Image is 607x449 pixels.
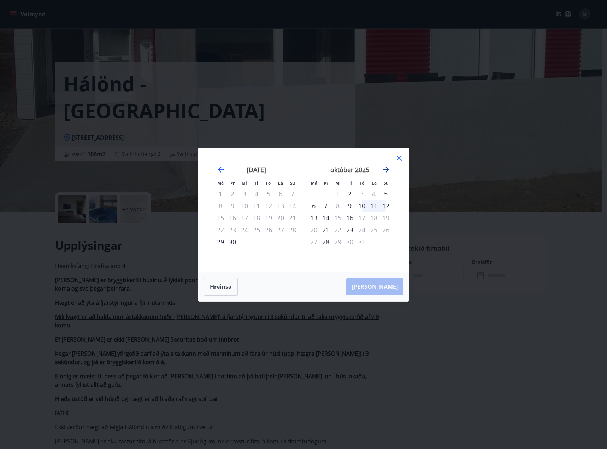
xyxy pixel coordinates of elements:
strong: október 2025 [330,165,369,174]
td: Not available. þriðjudagur, 9. september 2025 [226,200,238,212]
td: Not available. föstudagur, 17. október 2025 [356,212,368,224]
button: Hreinsa [204,278,238,296]
td: Not available. laugardagur, 18. október 2025 [368,212,380,224]
td: Not available. mánudagur, 1. september 2025 [214,188,226,200]
td: Not available. sunnudagur, 7. september 2025 [287,188,299,200]
small: Fö [360,180,364,186]
strong: [DATE] [247,165,266,174]
td: Not available. mánudagur, 8. september 2025 [214,200,226,212]
small: Þr [324,180,328,186]
div: Calendar [207,157,401,263]
td: Not available. miðvikudagur, 10. september 2025 [238,200,251,212]
td: Not available. sunnudagur, 19. október 2025 [380,212,392,224]
div: Aðeins útritun í boði [332,200,344,212]
div: Aðeins innritun í boði [320,236,332,248]
td: Not available. föstudagur, 12. september 2025 [263,200,275,212]
td: Choose laugardagur, 11. október 2025 as your check-in date. It’s available. [368,200,380,212]
td: Choose fimmtudagur, 2. október 2025 as your check-in date. It’s available. [344,188,356,200]
td: Not available. miðvikudagur, 1. október 2025 [332,188,344,200]
td: Choose þriðjudagur, 28. október 2025 as your check-in date. It’s available. [320,236,332,248]
div: 12 [380,200,392,212]
td: Not available. laugardagur, 6. september 2025 [275,188,287,200]
td: Not available. mánudagur, 22. september 2025 [214,224,226,236]
td: Not available. þriðjudagur, 2. september 2025 [226,188,238,200]
td: Not available. föstudagur, 31. október 2025 [356,236,368,248]
td: Not available. föstudagur, 5. september 2025 [263,188,275,200]
td: Choose fimmtudagur, 9. október 2025 as your check-in date. It’s available. [344,200,356,212]
div: 6 [308,200,320,212]
td: Not available. sunnudagur, 21. september 2025 [287,212,299,224]
td: Not available. miðvikudagur, 15. október 2025 [332,212,344,224]
div: 13 [308,212,320,224]
div: 7 [320,200,332,212]
td: Not available. þriðjudagur, 16. september 2025 [226,212,238,224]
td: Choose mánudagur, 6. október 2025 as your check-in date. It’s available. [308,200,320,212]
div: Aðeins innritun í boði [380,188,392,200]
td: Not available. föstudagur, 24. október 2025 [356,224,368,236]
td: Not available. föstudagur, 26. september 2025 [263,224,275,236]
td: Not available. miðvikudagur, 3. september 2025 [238,188,251,200]
td: Choose þriðjudagur, 14. október 2025 as your check-in date. It’s available. [320,212,332,224]
td: Not available. laugardagur, 20. september 2025 [275,212,287,224]
div: Aðeins innritun í boði [344,212,356,224]
small: Mi [242,180,247,186]
small: Su [384,180,389,186]
small: Má [311,180,317,186]
td: Not available. miðvikudagur, 22. október 2025 [332,224,344,236]
small: Fö [266,180,271,186]
div: Aðeins innritun í boði [320,224,332,236]
td: Not available. miðvikudagur, 24. september 2025 [238,224,251,236]
td: Not available. fimmtudagur, 30. október 2025 [344,236,356,248]
div: 10 [356,200,368,212]
td: Choose fimmtudagur, 23. október 2025 as your check-in date. It’s available. [344,224,356,236]
div: Aðeins útritun í boði [332,224,344,236]
td: Not available. miðvikudagur, 8. október 2025 [332,200,344,212]
td: Not available. mánudagur, 15. september 2025 [214,212,226,224]
td: Not available. miðvikudagur, 29. október 2025 [332,236,344,248]
div: Move forward to switch to the next month. [382,165,390,174]
td: Not available. föstudagur, 19. september 2025 [263,212,275,224]
td: Choose þriðjudagur, 21. október 2025 as your check-in date. It’s available. [320,224,332,236]
small: Má [217,180,224,186]
small: Su [290,180,295,186]
div: Aðeins innritun í boði [344,224,356,236]
div: Aðeins útritun í boði [332,212,344,224]
td: Not available. laugardagur, 4. október 2025 [368,188,380,200]
td: Not available. sunnudagur, 14. september 2025 [287,200,299,212]
div: Aðeins útritun í boði [332,236,344,248]
td: Choose sunnudagur, 5. október 2025 as your check-in date. It’s available. [380,188,392,200]
div: Aðeins innritun í boði [344,200,356,212]
td: Choose þriðjudagur, 7. október 2025 as your check-in date. It’s available. [320,200,332,212]
small: Fi [255,180,258,186]
div: Aðeins innritun í boði [344,188,356,200]
td: Not available. föstudagur, 3. október 2025 [356,188,368,200]
div: Move backward to switch to the previous month. [217,165,225,174]
td: Not available. mánudagur, 27. október 2025 [308,236,320,248]
td: Choose mánudagur, 29. september 2025 as your check-in date. It’s available. [214,236,226,248]
div: Aðeins útritun í boði [356,224,368,236]
small: Þr [230,180,235,186]
td: Not available. fimmtudagur, 4. september 2025 [251,188,263,200]
td: Not available. fimmtudagur, 11. september 2025 [251,200,263,212]
td: Not available. laugardagur, 13. september 2025 [275,200,287,212]
td: Choose sunnudagur, 12. október 2025 as your check-in date. It’s available. [380,200,392,212]
td: Not available. þriðjudagur, 23. september 2025 [226,224,238,236]
td: Choose mánudagur, 13. október 2025 as your check-in date. It’s available. [308,212,320,224]
div: Aðeins innritun í boði [214,236,226,248]
div: Aðeins útritun í boði [332,188,344,200]
td: Choose þriðjudagur, 30. september 2025 as your check-in date. It’s available. [226,236,238,248]
td: Not available. fimmtudagur, 25. september 2025 [251,224,263,236]
div: 30 [226,236,238,248]
div: 14 [320,212,332,224]
div: Aðeins útritun í boði [356,188,368,200]
td: Not available. mánudagur, 20. október 2025 [308,224,320,236]
small: La [278,180,283,186]
td: Not available. sunnudagur, 28. september 2025 [287,224,299,236]
small: Mi [335,180,341,186]
td: Not available. sunnudagur, 26. október 2025 [380,224,392,236]
td: Not available. fimmtudagur, 18. september 2025 [251,212,263,224]
div: 11 [368,200,380,212]
small: Fi [348,180,352,186]
small: La [372,180,377,186]
div: Aðeins útritun í boði [356,212,368,224]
